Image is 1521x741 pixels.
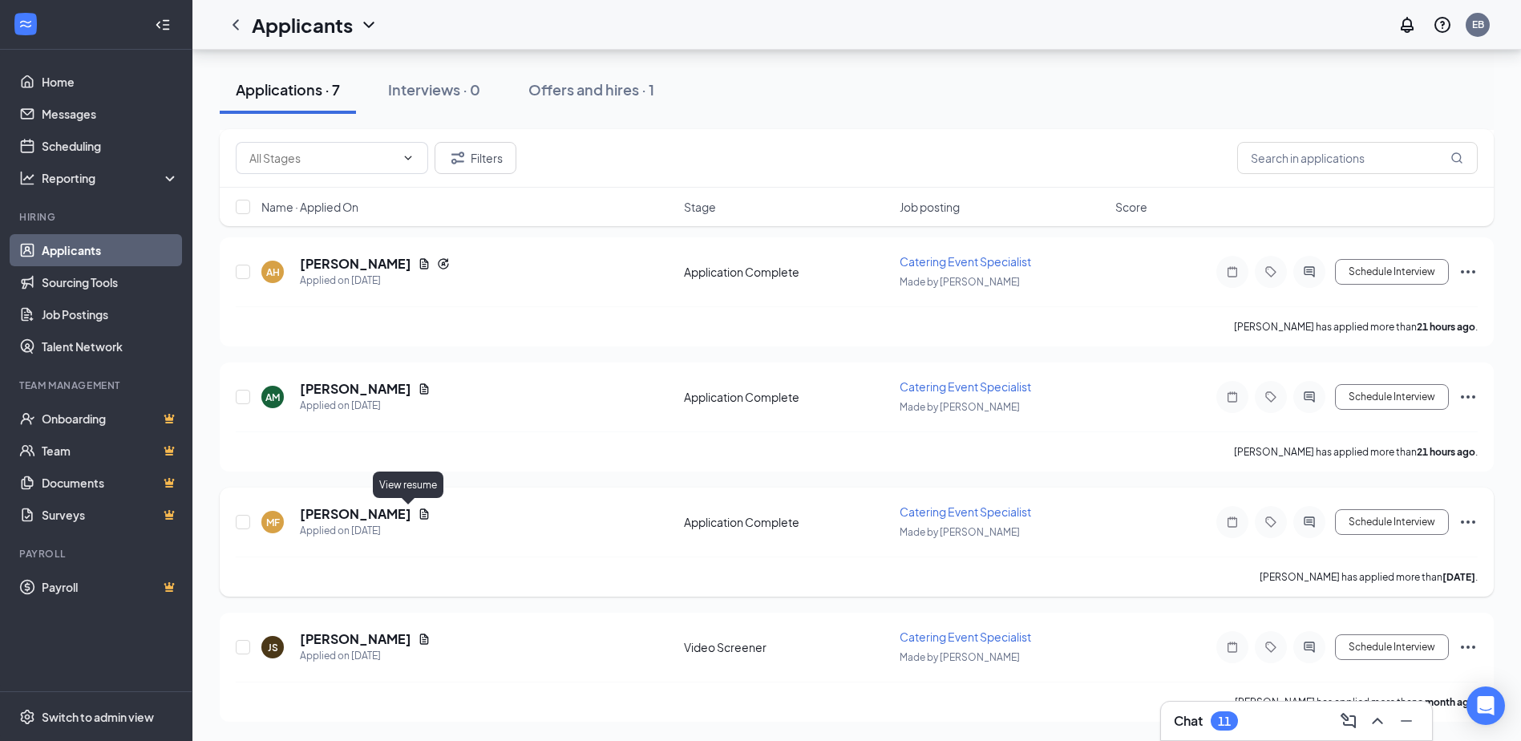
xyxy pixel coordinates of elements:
[300,255,411,273] h5: [PERSON_NAME]
[1218,715,1231,728] div: 11
[1174,712,1203,730] h3: Chat
[900,199,960,215] span: Job posting
[1417,446,1475,458] b: 21 hours ago
[1223,391,1242,403] svg: Note
[1339,711,1358,731] svg: ComposeMessage
[268,641,278,654] div: JS
[1234,445,1478,459] p: [PERSON_NAME] has applied more than .
[42,130,179,162] a: Scheduling
[1466,686,1505,725] div: Open Intercom Messenger
[19,547,176,561] div: Payroll
[1261,516,1280,528] svg: Tag
[1458,638,1478,657] svg: Ellipses
[42,499,179,531] a: SurveysCrown
[1235,695,1478,709] p: [PERSON_NAME] has applied more than .
[1458,262,1478,281] svg: Ellipses
[900,504,1031,519] span: Catering Event Specialist
[900,379,1031,394] span: Catering Event Specialist
[300,273,450,289] div: Applied on [DATE]
[437,257,450,270] svg: Reapply
[42,66,179,98] a: Home
[42,571,179,603] a: PayrollCrown
[300,398,431,414] div: Applied on [DATE]
[300,380,411,398] h5: [PERSON_NAME]
[900,630,1031,644] span: Catering Event Specialist
[418,633,431,646] svg: Document
[1433,15,1452,34] svg: QuestionInfo
[418,383,431,395] svg: Document
[684,389,890,405] div: Application Complete
[1261,391,1280,403] svg: Tag
[1472,18,1484,31] div: EB
[42,298,179,330] a: Job Postings
[684,514,890,530] div: Application Complete
[42,266,179,298] a: Sourcing Tools
[418,257,431,270] svg: Document
[1300,641,1319,654] svg: ActiveChat
[1234,320,1478,334] p: [PERSON_NAME] has applied more than .
[266,516,280,529] div: MF
[1368,711,1387,731] svg: ChevronUp
[684,264,890,280] div: Application Complete
[1300,516,1319,528] svg: ActiveChat
[1335,509,1449,535] button: Schedule Interview
[42,435,179,467] a: TeamCrown
[1418,696,1475,708] b: a month ago
[42,170,180,186] div: Reporting
[402,152,415,164] svg: ChevronDown
[1261,265,1280,278] svg: Tag
[252,11,353,38] h1: Applicants
[1397,711,1416,731] svg: Minimize
[359,15,378,34] svg: ChevronDown
[1458,387,1478,407] svg: Ellipses
[1365,708,1390,734] button: ChevronUp
[261,199,358,215] span: Name · Applied On
[226,15,245,34] svg: ChevronLeft
[300,523,431,539] div: Applied on [DATE]
[300,630,411,648] h5: [PERSON_NAME]
[684,639,890,655] div: Video Screener
[1260,570,1478,584] p: [PERSON_NAME] has applied more than .
[1115,199,1147,215] span: Score
[900,651,1020,663] span: Made by [PERSON_NAME]
[1394,708,1419,734] button: Minimize
[900,276,1020,288] span: Made by [PERSON_NAME]
[42,403,179,435] a: OnboardingCrown
[1335,384,1449,410] button: Schedule Interview
[1223,516,1242,528] svg: Note
[448,148,467,168] svg: Filter
[19,170,35,186] svg: Analysis
[42,234,179,266] a: Applicants
[266,265,280,279] div: AH
[42,467,179,499] a: DocumentsCrown
[265,391,280,404] div: AM
[1335,259,1449,285] button: Schedule Interview
[42,709,154,725] div: Switch to admin view
[42,98,179,130] a: Messages
[42,330,179,362] a: Talent Network
[373,472,443,498] div: View resume
[418,508,431,520] svg: Document
[18,16,34,32] svg: WorkstreamLogo
[900,254,1031,269] span: Catering Event Specialist
[1442,571,1475,583] b: [DATE]
[300,648,431,664] div: Applied on [DATE]
[1300,265,1319,278] svg: ActiveChat
[1417,321,1475,333] b: 21 hours ago
[1237,142,1478,174] input: Search in applications
[1223,641,1242,654] svg: Note
[1450,152,1463,164] svg: MagnifyingGlass
[900,526,1020,538] span: Made by [PERSON_NAME]
[1336,708,1361,734] button: ComposeMessage
[236,79,340,99] div: Applications · 7
[249,149,395,167] input: All Stages
[435,142,516,174] button: Filter Filters
[900,401,1020,413] span: Made by [PERSON_NAME]
[300,505,411,523] h5: [PERSON_NAME]
[684,199,716,215] span: Stage
[1261,641,1280,654] svg: Tag
[1458,512,1478,532] svg: Ellipses
[1223,265,1242,278] svg: Note
[19,709,35,725] svg: Settings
